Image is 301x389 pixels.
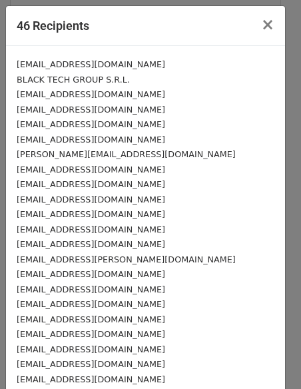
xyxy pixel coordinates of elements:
small: [EMAIL_ADDRESS][DOMAIN_NAME] [17,59,165,69]
small: [EMAIL_ADDRESS][DOMAIN_NAME] [17,135,165,145]
small: BLACK TECH GROUP S.R.L. [17,75,130,85]
small: [EMAIL_ADDRESS][DOMAIN_NAME] [17,314,165,324]
small: [EMAIL_ADDRESS][DOMAIN_NAME] [17,374,165,384]
span: × [261,15,274,34]
small: [EMAIL_ADDRESS][DOMAIN_NAME] [17,89,165,99]
small: [EMAIL_ADDRESS][DOMAIN_NAME] [17,269,165,279]
small: [EMAIL_ADDRESS][PERSON_NAME][DOMAIN_NAME] [17,254,236,264]
h5: 46 Recipients [17,17,89,35]
small: [EMAIL_ADDRESS][DOMAIN_NAME] [17,105,165,115]
small: [EMAIL_ADDRESS][DOMAIN_NAME] [17,359,165,369]
small: [EMAIL_ADDRESS][DOMAIN_NAME] [17,195,165,204]
small: [EMAIL_ADDRESS][DOMAIN_NAME] [17,239,165,249]
small: [EMAIL_ADDRESS][DOMAIN_NAME] [17,224,165,234]
small: [EMAIL_ADDRESS][DOMAIN_NAME] [17,344,165,354]
small: [EMAIL_ADDRESS][DOMAIN_NAME] [17,209,165,219]
small: [EMAIL_ADDRESS][DOMAIN_NAME] [17,165,165,175]
small: [EMAIL_ADDRESS][DOMAIN_NAME] [17,329,165,339]
small: [EMAIL_ADDRESS][DOMAIN_NAME] [17,179,165,189]
iframe: Chat Widget [234,325,301,389]
small: [EMAIL_ADDRESS][DOMAIN_NAME] [17,299,165,309]
button: Close [250,6,285,43]
small: [EMAIL_ADDRESS][DOMAIN_NAME] [17,119,165,129]
small: [PERSON_NAME][EMAIL_ADDRESS][DOMAIN_NAME] [17,149,236,159]
small: [EMAIL_ADDRESS][DOMAIN_NAME] [17,284,165,294]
